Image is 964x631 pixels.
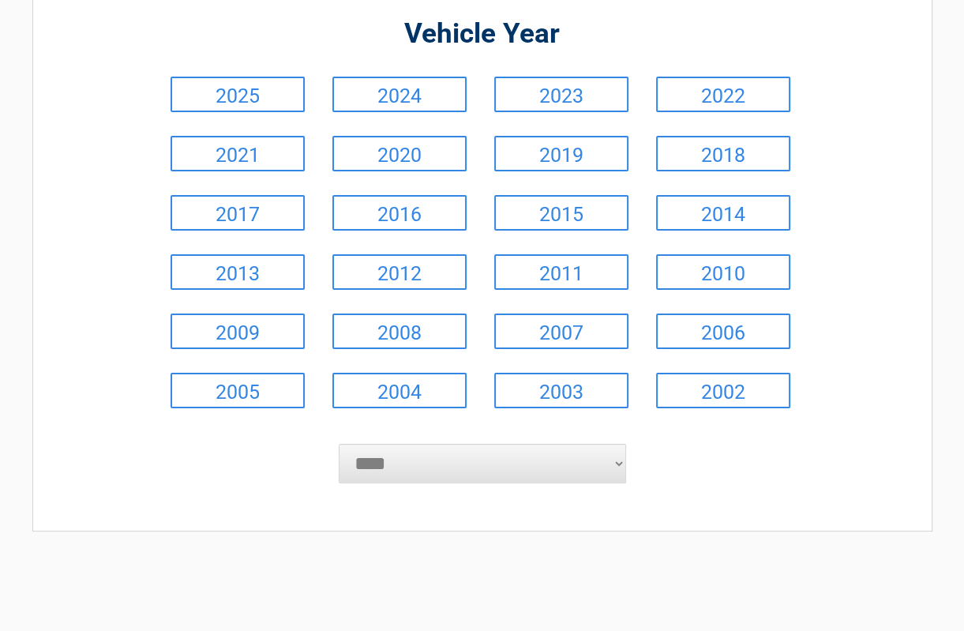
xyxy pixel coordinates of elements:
[656,314,790,349] a: 2006
[494,136,628,171] a: 2019
[332,195,467,231] a: 2016
[494,77,628,112] a: 2023
[656,77,790,112] a: 2022
[332,77,467,112] a: 2024
[332,136,467,171] a: 2020
[171,254,305,290] a: 2013
[656,373,790,408] a: 2002
[494,254,628,290] a: 2011
[656,254,790,290] a: 2010
[171,195,305,231] a: 2017
[494,195,628,231] a: 2015
[171,77,305,112] a: 2025
[332,373,467,408] a: 2004
[171,314,305,349] a: 2009
[167,16,798,53] h2: Vehicle Year
[332,314,467,349] a: 2008
[656,136,790,171] a: 2018
[494,373,628,408] a: 2003
[171,136,305,171] a: 2021
[332,254,467,290] a: 2012
[171,373,305,408] a: 2005
[656,195,790,231] a: 2014
[494,314,628,349] a: 2007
